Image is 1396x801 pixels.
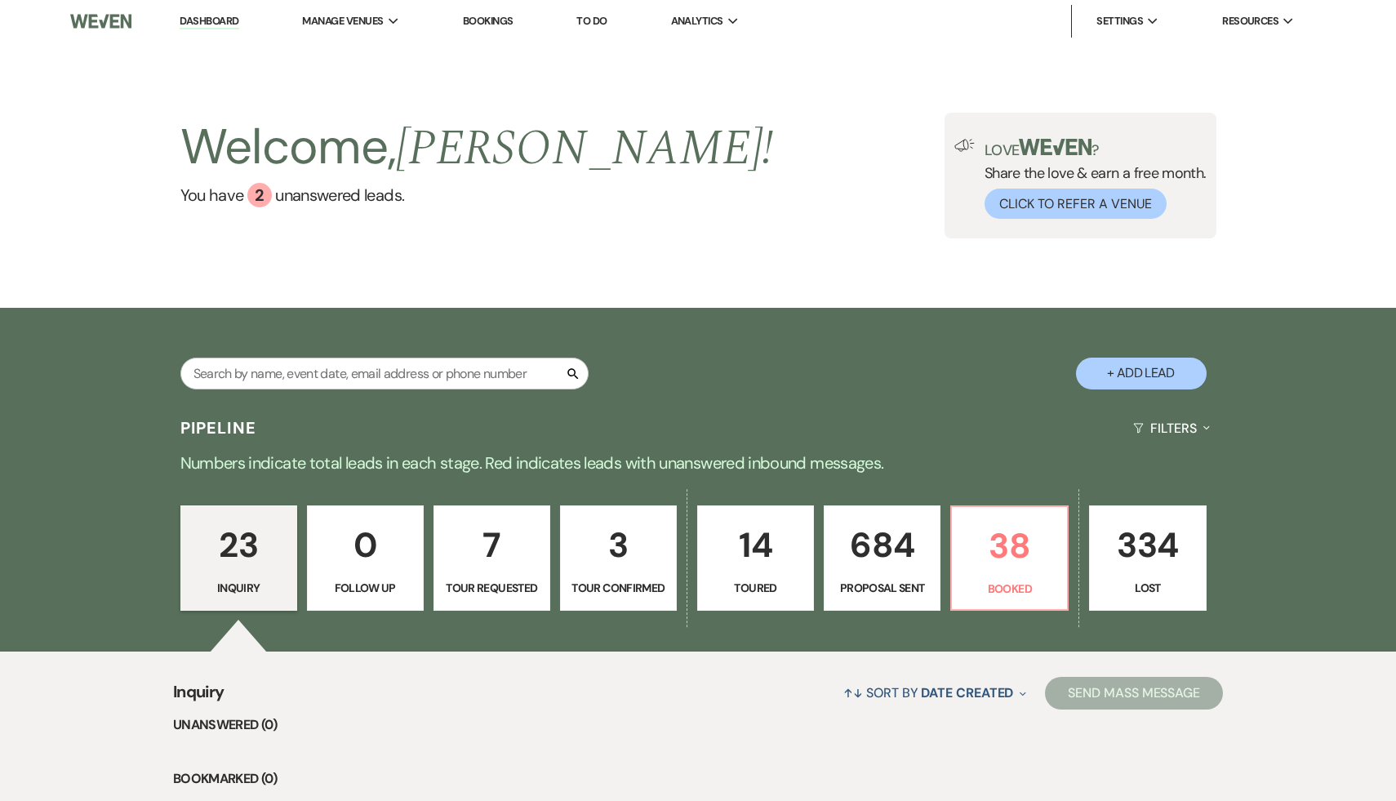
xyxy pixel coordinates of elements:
p: Follow Up [318,579,413,597]
h3: Pipeline [180,416,257,439]
span: Resources [1222,13,1278,29]
a: 14Toured [697,505,814,612]
div: Share the love & earn a free month. [975,139,1207,219]
p: 38 [962,518,1057,573]
p: 23 [191,518,287,572]
p: 0 [318,518,413,572]
p: Tour Requested [444,579,540,597]
p: 3 [571,518,666,572]
p: 14 [708,518,803,572]
a: 684Proposal Sent [824,505,940,612]
p: 7 [444,518,540,572]
div: 2 [247,183,272,207]
img: weven-logo-green.svg [1019,139,1091,155]
p: Proposal Sent [834,579,930,597]
span: Inquiry [173,679,225,714]
li: Bookmarked (0) [173,768,1223,790]
li: Unanswered (0) [173,714,1223,736]
button: Click to Refer a Venue [985,189,1167,219]
button: Sort By Date Created [837,671,1033,714]
a: 3Tour Confirmed [560,505,677,612]
button: + Add Lead [1076,358,1207,389]
p: Love ? [985,139,1207,158]
a: 0Follow Up [307,505,424,612]
img: loud-speaker-illustration.svg [954,139,975,152]
input: Search by name, event date, email address or phone number [180,358,589,389]
p: 684 [834,518,930,572]
img: Weven Logo [70,4,132,38]
span: Date Created [921,684,1013,701]
span: ↑↓ [843,684,863,701]
p: 334 [1100,518,1195,572]
a: You have 2 unanswered leads. [180,183,774,207]
span: Analytics [671,13,723,29]
span: Settings [1096,13,1143,29]
a: Bookings [463,14,513,28]
a: 38Booked [950,505,1069,612]
button: Send Mass Message [1045,677,1223,710]
p: Booked [962,580,1057,598]
a: 334Lost [1089,505,1206,612]
span: Manage Venues [302,13,383,29]
p: Numbers indicate total leads in each stage. Red indicates leads with unanswered inbound messages. [110,450,1286,476]
a: 23Inquiry [180,505,297,612]
a: To Do [576,14,607,28]
h2: Welcome, [180,113,774,183]
p: Toured [708,579,803,597]
a: Dashboard [180,14,238,29]
span: [PERSON_NAME] ! [396,111,773,186]
p: Lost [1100,579,1195,597]
button: Filters [1127,407,1216,450]
p: Inquiry [191,579,287,597]
p: Tour Confirmed [571,579,666,597]
a: 7Tour Requested [433,505,550,612]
